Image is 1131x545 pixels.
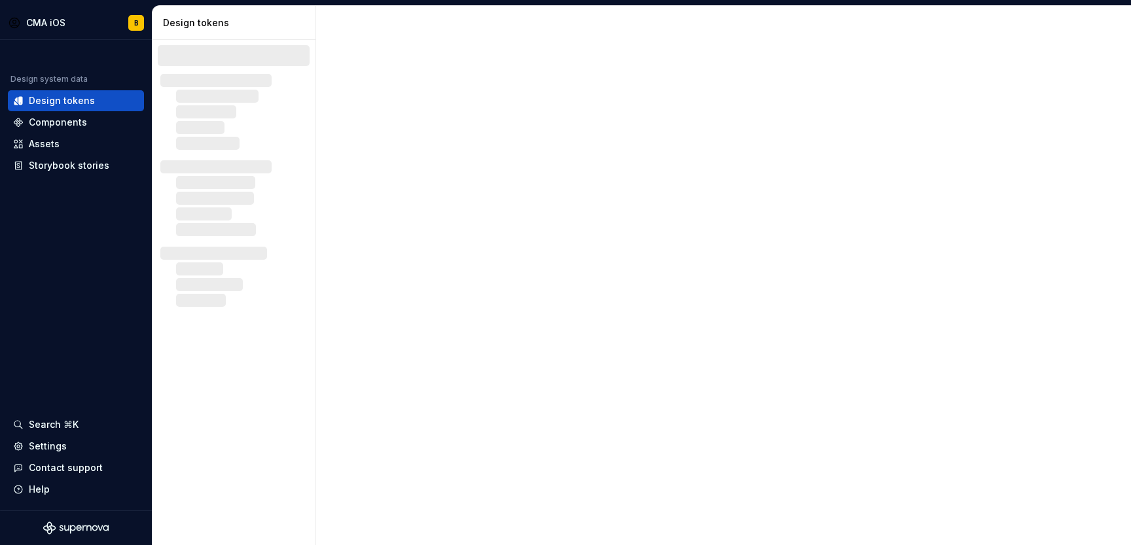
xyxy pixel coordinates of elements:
a: Components [8,112,144,133]
button: Search ⌘K [8,414,144,435]
div: CMA iOS [26,16,65,29]
a: Assets [8,133,144,154]
button: Help [8,479,144,500]
a: Design tokens [8,90,144,111]
div: Search ⌘K [29,418,79,431]
svg: Supernova Logo [43,521,109,535]
a: Settings [8,436,144,457]
div: Assets [29,137,60,150]
a: Storybook stories [8,155,144,176]
div: Contact support [29,461,103,474]
div: B [134,18,139,28]
div: Design tokens [163,16,310,29]
div: Components [29,116,87,129]
div: Settings [29,440,67,453]
div: Help [29,483,50,496]
button: Contact support [8,457,144,478]
div: Storybook stories [29,159,109,172]
div: Design tokens [29,94,95,107]
button: CMA iOSB [3,9,149,37]
div: Design system data [10,74,88,84]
